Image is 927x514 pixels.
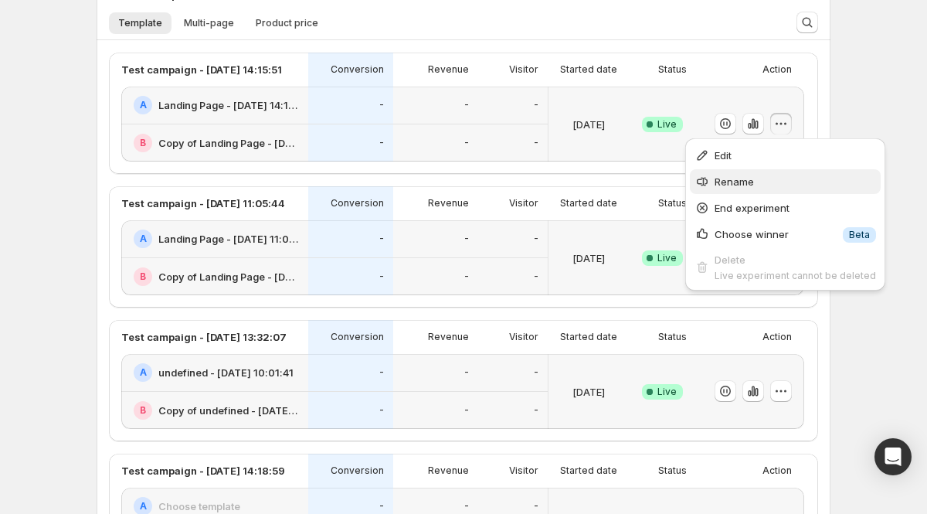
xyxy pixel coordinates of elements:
[560,63,617,76] p: Started date
[158,97,299,113] h2: Landing Page - [DATE] 14:15:41
[534,99,538,111] p: -
[572,384,605,400] p: [DATE]
[509,331,538,343] p: Visitor
[464,137,469,149] p: -
[379,404,384,417] p: -
[464,99,469,111] p: -
[849,229,870,241] span: Beta
[796,12,818,33] button: Search and filter results
[428,465,469,477] p: Revenue
[121,196,285,211] p: Test campaign - [DATE] 11:05:44
[158,403,299,418] h2: Copy of undefined - [DATE] 10:01:41
[121,62,282,77] p: Test campaign - [DATE] 14:15:51
[658,197,687,209] p: Status
[690,196,881,220] button: End experiment
[464,366,469,379] p: -
[428,63,469,76] p: Revenue
[428,331,469,343] p: Revenue
[690,222,881,247] button: Choose winnerInfoBeta
[534,500,538,512] p: -
[560,197,617,209] p: Started date
[657,386,677,398] span: Live
[184,17,234,29] span: Multi-page
[140,271,146,283] h2: B
[509,63,538,76] p: Visitor
[331,331,384,343] p: Conversion
[534,137,538,149] p: -
[572,250,605,266] p: [DATE]
[657,252,677,264] span: Live
[572,117,605,132] p: [DATE]
[464,233,469,245] p: -
[158,231,299,247] h2: Landing Page - [DATE] 11:05:39
[762,63,792,76] p: Action
[158,499,240,514] h2: Choose template
[534,271,538,283] p: -
[690,248,881,286] button: DeleteLive experiment cannot be deleted
[379,500,384,512] p: -
[158,365,294,380] h2: undefined - [DATE] 10:01:41
[121,463,285,478] p: Test campaign - [DATE] 14:18:59
[690,169,881,194] button: Rename
[331,63,384,76] p: Conversion
[379,271,384,283] p: -
[715,149,732,162] span: Edit
[715,270,876,281] span: Live experiment cannot be deleted
[762,465,792,477] p: Action
[534,404,538,417] p: -
[560,331,617,343] p: Started date
[140,500,147,512] h2: A
[331,465,384,477] p: Conversion
[657,118,677,131] span: Live
[560,465,617,477] p: Started date
[464,271,469,283] p: -
[140,404,146,417] h2: B
[379,233,384,245] p: -
[658,331,687,343] p: Status
[762,331,792,343] p: Action
[715,175,754,188] span: Rename
[158,135,299,151] h2: Copy of Landing Page - [DATE] 14:15:41
[379,366,384,379] p: -
[874,438,912,475] div: Open Intercom Messenger
[379,99,384,111] p: -
[379,137,384,149] p: -
[140,233,147,245] h2: A
[690,143,881,168] button: Edit
[534,366,538,379] p: -
[121,329,287,345] p: Test campaign - [DATE] 13:32:07
[509,465,538,477] p: Visitor
[158,269,299,284] h2: Copy of Landing Page - [DATE] 11:05:39
[534,233,538,245] p: -
[715,202,789,214] span: End experiment
[428,197,469,209] p: Revenue
[464,404,469,417] p: -
[140,99,147,111] h2: A
[140,137,146,149] h2: B
[140,366,147,379] h2: A
[256,17,318,29] span: Product price
[464,500,469,512] p: -
[715,252,876,267] div: Delete
[658,63,687,76] p: Status
[331,197,384,209] p: Conversion
[118,17,162,29] span: Template
[509,197,538,209] p: Visitor
[715,228,789,240] span: Choose winner
[658,465,687,477] p: Status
